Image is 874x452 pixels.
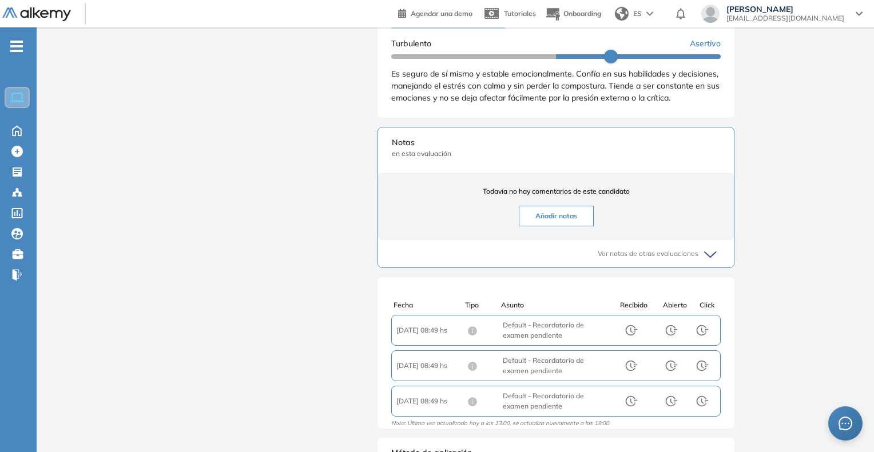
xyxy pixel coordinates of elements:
[394,300,465,310] div: Fecha
[503,391,609,411] span: Default - Recordatorio de examen pendiente
[615,7,629,21] img: world
[465,300,501,310] div: Tipo
[392,186,720,197] span: Todavía no hay comentarios de este candidato
[503,320,609,341] span: Default - Recordatorio de examen pendiente
[503,355,609,376] span: Default - Recordatorio de examen pendiente
[411,9,472,18] span: Agendar una demo
[391,419,609,431] span: Nota: Última vez actualizado hoy a las 13:00, se actualiza nuevamente a las 19:00
[726,5,844,14] span: [PERSON_NAME]
[10,45,23,47] i: -
[396,396,467,406] span: [DATE] 08:49 hs
[726,14,844,23] span: [EMAIL_ADDRESS][DOMAIN_NAME]
[392,137,720,149] span: Notas
[633,9,642,19] span: ES
[690,38,721,50] span: Asertivo
[839,417,852,430] span: message
[391,69,720,103] span: Es seguro de sí mismo y estable emocionalmente. Confía en sus habilidades y decisiones, manejando...
[398,6,472,19] a: Agendar una demo
[2,7,71,22] img: Logo
[501,300,609,310] div: Asunto
[392,149,720,159] span: en esta evaluación
[519,206,594,226] button: Añadir notas
[504,9,536,18] span: Tutoriales
[598,249,698,259] span: Ver notas de otras evaluaciones
[657,300,693,310] div: Abierto
[545,2,601,26] button: Onboarding
[396,361,467,371] span: [DATE] 08:49 hs
[611,300,657,310] div: Recibido
[391,38,431,50] span: Turbulento
[693,300,721,310] div: Click
[563,9,601,18] span: Onboarding
[646,11,653,16] img: arrow
[396,325,467,335] span: [DATE] 08:49 hs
